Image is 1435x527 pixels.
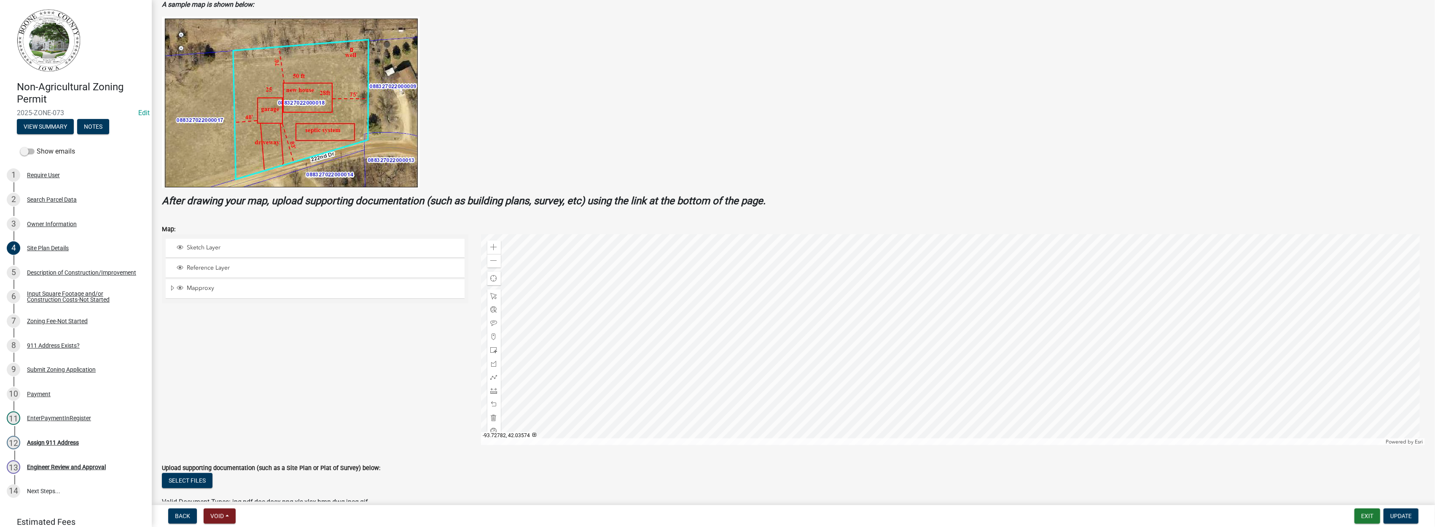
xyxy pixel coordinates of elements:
[169,284,175,293] span: Expand
[27,415,91,421] div: EnterPaymentInRegister
[7,484,20,498] div: 14
[487,241,501,254] div: Zoom in
[27,318,88,324] div: Zoning Fee-Not Started
[7,168,20,182] div: 1
[162,16,420,188] img: SampleZoningMap.png
[27,343,80,349] div: 911 Address Exists?
[162,227,175,232] label: Map:
[7,363,20,376] div: 9
[1384,438,1425,445] div: Powered by
[138,109,150,117] wm-modal-confirm: Edit Application Number
[166,279,465,299] li: Mapproxy
[7,387,20,401] div: 10
[165,237,465,301] ul: Layer List
[7,460,20,474] div: 13
[175,244,462,252] div: Sketch Layer
[166,239,465,258] li: Sketch Layer
[27,221,77,227] div: Owner Information
[487,272,501,285] div: Find my location
[138,109,150,117] a: Edit
[162,0,254,8] strong: A sample map is shown below:
[17,109,135,117] span: 2025-ZONE-073
[17,119,74,134] button: View Summary
[7,314,20,328] div: 7
[7,266,20,279] div: 5
[17,124,74,130] wm-modal-confirm: Summary
[166,259,465,278] li: Reference Layer
[17,9,81,72] img: Boone County, Iowa
[27,440,79,446] div: Assign 911 Address
[27,464,106,470] div: Engineer Review and Approval
[1390,513,1412,519] span: Update
[487,254,501,268] div: Zoom out
[162,498,368,506] span: Valid Document Types: jpg,pdf,doc,docx,png,xls,xlsx,bmp,dwg,jpeg,gif
[77,119,109,134] button: Notes
[185,244,462,251] span: Sketch Layer
[27,291,138,303] div: Input Square Footage and/or Construction Costs-Not Started
[162,473,212,488] button: Select files
[7,411,20,425] div: 11
[1354,508,1380,524] button: Exit
[17,81,145,105] h4: Non-Agricultural Zoning Permit
[7,339,20,352] div: 8
[1384,508,1419,524] button: Update
[168,508,197,524] button: Back
[7,217,20,231] div: 3
[7,241,20,255] div: 4
[20,146,75,157] label: Show emails
[7,290,20,303] div: 6
[27,172,60,178] div: Require User
[77,124,109,130] wm-modal-confirm: Notes
[162,465,380,471] label: Upload supporting documentation (such as a Site Plan or Plat of Survey) below:
[27,245,69,251] div: Site Plan Details
[185,264,462,272] span: Reference Layer
[162,195,766,207] strong: After drawing your map, upload supporting documentation (such as building plans, survey, etc) usi...
[204,508,236,524] button: Void
[210,513,224,519] span: Void
[7,193,20,206] div: 2
[175,284,462,293] div: Mapproxy
[27,367,96,373] div: Submit Zoning Application
[185,284,462,292] span: Mapproxy
[175,513,190,519] span: Back
[27,270,136,276] div: Description of Construction/Improvement
[27,197,77,203] div: Search Parcel Data
[7,436,20,449] div: 12
[1415,439,1423,445] a: Esri
[175,264,462,273] div: Reference Layer
[27,391,51,397] div: Payment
